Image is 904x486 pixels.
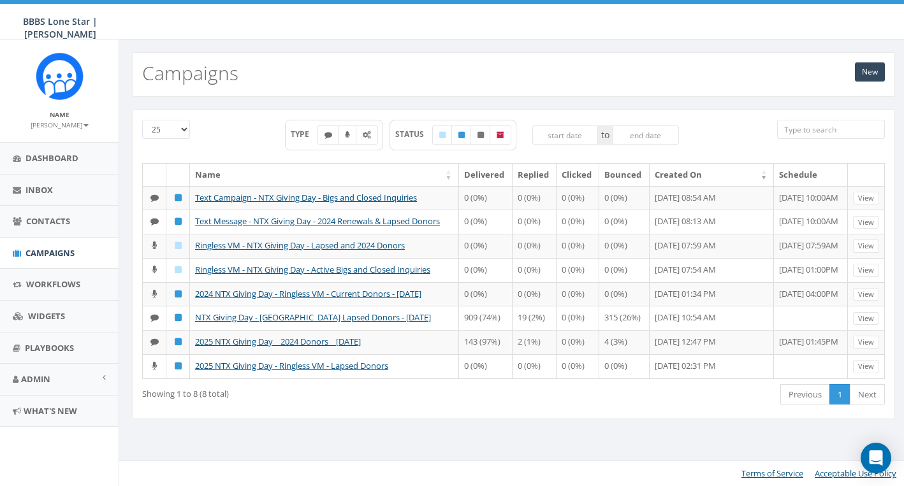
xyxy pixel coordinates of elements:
[439,131,446,139] i: Draft
[459,330,513,354] td: 143 (97%)
[150,217,159,225] i: Text SMS
[363,131,371,139] i: Automated Message
[557,210,599,234] td: 0 (0%)
[557,354,599,378] td: 0 (0%)
[513,354,557,378] td: 0 (0%)
[774,210,848,234] td: [DATE] 10:00AM
[175,241,182,250] i: Draft
[557,330,599,354] td: 0 (0%)
[650,330,774,354] td: [DATE] 12:47 PM
[598,125,613,145] span: to
[829,384,850,405] a: 1
[850,384,885,405] a: Next
[853,192,879,205] a: View
[24,405,77,417] span: What's New
[36,52,84,100] img: Rally_Corp_Icon_1.png
[31,118,89,130] a: [PERSON_NAME]
[28,310,65,322] span: Widgets
[345,131,350,139] i: Ringless Voice Mail
[650,258,774,282] td: [DATE] 07:54 AM
[490,125,511,145] label: Archived
[26,215,70,227] span: Contacts
[152,290,157,298] i: Ringless Voice Mail
[513,164,557,186] th: Replied
[25,342,74,354] span: Playbooks
[195,215,440,227] a: Text Message - NTX Giving Day - 2024 Renewals & Lapsed Donors
[599,354,650,378] td: 0 (0%)
[513,306,557,330] td: 19 (2%)
[853,312,879,325] a: View
[557,234,599,258] td: 0 (0%)
[650,164,774,186] th: Created On: activate to sort column ascending
[853,239,879,253] a: View
[21,373,50,385] span: Admin
[599,186,650,210] td: 0 (0%)
[195,336,361,347] a: 2025 NTX Giving Day _ 2024 Donors _ [DATE]
[650,354,774,378] td: [DATE] 02:31 PM
[774,186,848,210] td: [DATE] 10:00AM
[356,125,378,145] label: Automated Message
[26,152,78,164] span: Dashboard
[459,234,513,258] td: 0 (0%)
[513,210,557,234] td: 0 (0%)
[557,306,599,330] td: 0 (0%)
[861,443,891,473] div: Open Intercom Messenger
[650,186,774,210] td: [DATE] 08:54 AM
[557,258,599,282] td: 0 (0%)
[557,282,599,306] td: 0 (0%)
[26,184,53,196] span: Inbox
[599,330,650,354] td: 4 (3%)
[451,125,472,145] label: Published
[599,210,650,234] td: 0 (0%)
[853,288,879,301] a: View
[175,217,182,225] i: Published
[478,131,484,139] i: Unpublished
[23,15,98,40] span: BBBS Lone Star | [PERSON_NAME]
[195,192,417,203] a: Text Campaign - NTX Giving Day - Bigs and Closed Inquiries
[774,164,848,186] th: Schedule
[557,164,599,186] th: Clicked
[513,282,557,306] td: 0 (0%)
[780,384,830,405] a: Previous
[195,264,430,275] a: Ringless VM - NTX Giving Day - Active Bigs and Closed Inquiries
[853,216,879,229] a: View
[432,125,453,145] label: Draft
[459,164,513,186] th: Delivered
[774,282,848,306] td: [DATE] 04:00PM
[150,313,159,322] i: Text SMS
[195,288,421,299] a: 2024 NTX Giving Day - Ringless VM - Current Donors - [DATE]
[470,125,491,145] label: Unpublished
[195,360,388,371] a: 2025 NTX Giving Day - Ringless VM - Lapsed Donors
[175,313,182,322] i: Published
[513,186,557,210] td: 0 (0%)
[513,258,557,282] td: 0 (0%)
[458,131,465,139] i: Published
[557,186,599,210] td: 0 (0%)
[459,258,513,282] td: 0 (0%)
[650,306,774,330] td: [DATE] 10:54 AM
[853,336,879,349] a: View
[650,210,774,234] td: [DATE] 08:13 AM
[513,234,557,258] td: 0 (0%)
[459,210,513,234] td: 0 (0%)
[26,247,75,259] span: Campaigns
[599,282,650,306] td: 0 (0%)
[613,125,679,145] input: end date
[855,62,885,82] a: New
[175,194,182,202] i: Published
[513,330,557,354] td: 2 (1%)
[777,120,885,139] input: Type to search
[150,194,159,202] i: Text SMS
[195,311,431,323] a: NTX Giving Day - [GEOGRAPHIC_DATA] Lapsed Donors - [DATE]
[459,306,513,330] td: 909 (74%)
[150,338,159,346] i: Text SMS
[853,360,879,373] a: View
[774,330,848,354] td: [DATE] 01:45PM
[459,282,513,306] td: 0 (0%)
[26,278,80,290] span: Workflows
[175,290,182,298] i: Published
[774,234,848,258] td: [DATE] 07:59AM
[195,239,405,251] a: Ringless VM - NTX Giving Day - Lapsed and 2024 Donors
[459,354,513,378] td: 0 (0%)
[650,234,774,258] td: [DATE] 07:59 AM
